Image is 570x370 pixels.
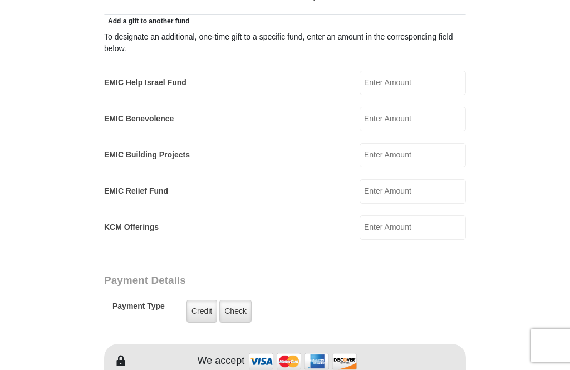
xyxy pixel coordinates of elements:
input: Enter Amount [360,71,466,95]
h4: We accept [198,355,245,367]
label: EMIC Help Israel Fund [104,77,186,88]
label: EMIC Relief Fund [104,185,168,197]
h5: Payment Type [112,302,165,317]
div: To designate an additional, one-time gift to a specific fund, enter an amount in the correspondin... [104,31,466,55]
input: Enter Amount [360,179,466,204]
label: EMIC Building Projects [104,149,190,161]
h3: Payment Details [104,274,388,287]
label: EMIC Benevolence [104,113,174,125]
input: Enter Amount [360,107,466,131]
span: Add a gift to another fund [104,17,190,25]
input: Enter Amount [360,215,466,240]
label: KCM Offerings [104,221,159,233]
label: Credit [186,300,217,323]
input: Enter Amount [360,143,466,167]
label: Check [219,300,252,323]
